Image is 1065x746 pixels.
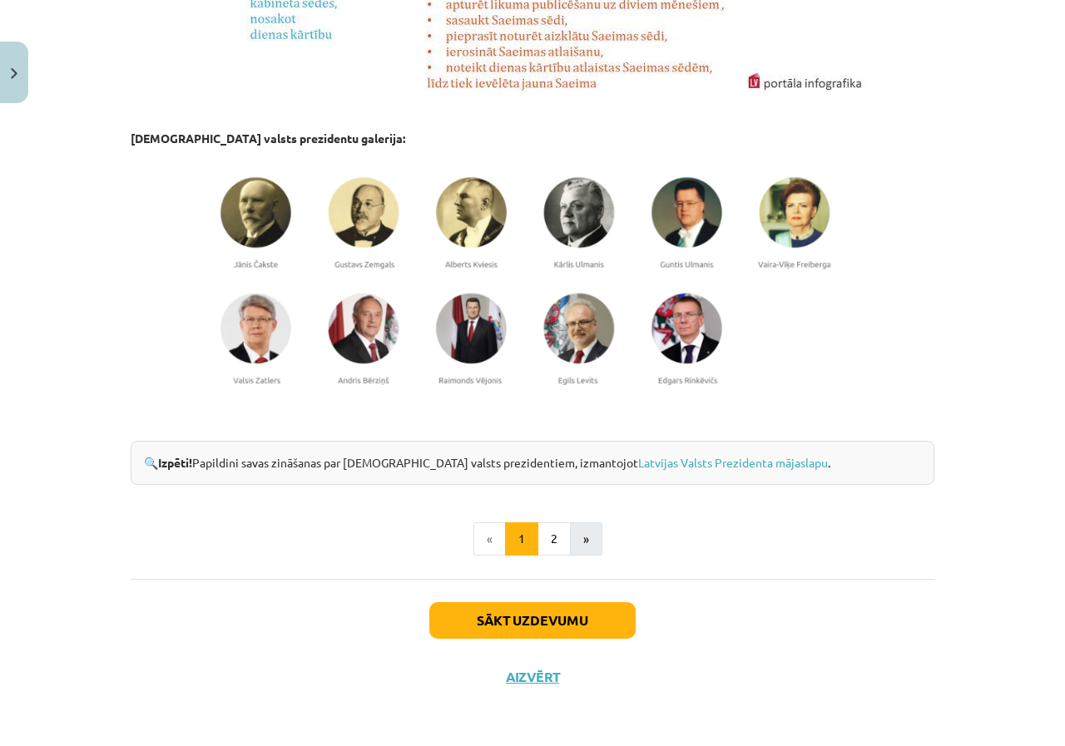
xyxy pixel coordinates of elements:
div: 🔍 Papildini savas zināšanas par [DEMOGRAPHIC_DATA] valsts prezidentiem, izmantojot . [131,441,934,485]
a: Latvijas Valsts Prezidenta mājaslapu [638,455,828,470]
button: Sākt uzdevumu [429,602,636,639]
b: Izpēti! [158,455,192,470]
button: 2 [537,522,571,556]
button: » [570,522,602,556]
nav: Page navigation example [131,522,934,556]
button: 1 [505,522,538,556]
img: icon-close-lesson-0947bae3869378f0d4975bcd49f059093ad1ed9edebbc8119c70593378902aed.svg [11,68,17,79]
strong: [DEMOGRAPHIC_DATA] valsts prezidentu galerija: [131,131,405,146]
button: Aizvērt [501,669,564,685]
